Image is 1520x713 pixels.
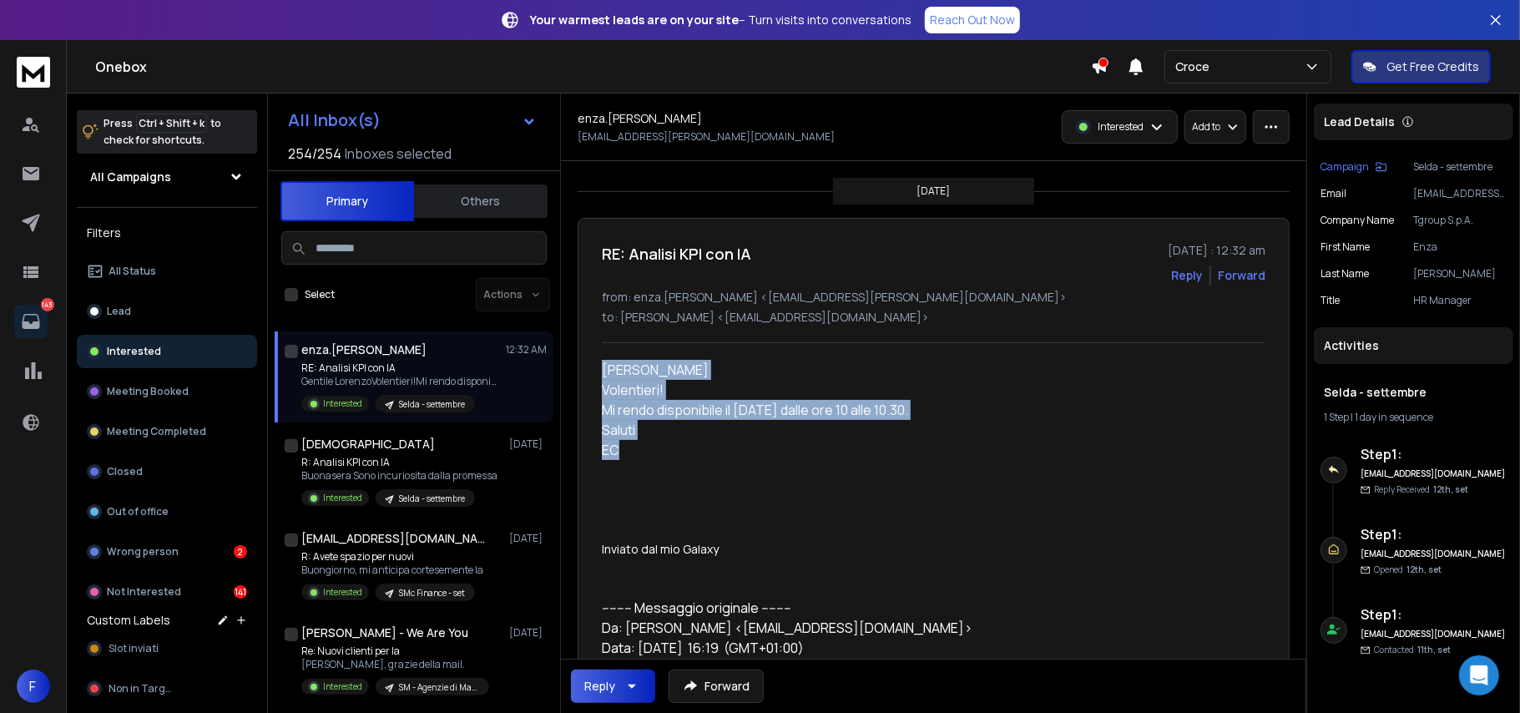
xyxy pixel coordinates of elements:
p: Selda - settembre [399,493,465,505]
a: Reach Out Now [925,7,1020,33]
h1: [EMAIL_ADDRESS][DOMAIN_NAME] [301,530,485,547]
p: HR Manager [1413,294,1507,307]
p: Meeting Completed [107,425,206,438]
p: [DATE] [509,532,547,545]
button: Non in Target [77,672,257,705]
button: Forward [669,670,764,703]
p: [DATE] [917,185,951,198]
div: Data: [DATE] 16:19 (GMT+01:00) [602,638,1089,658]
p: Reach Out Now [930,12,1015,28]
p: Out of office [107,505,169,518]
div: [PERSON_NAME] [602,360,1089,380]
span: Ctrl + Shift + k [136,114,207,133]
h1: Onebox [95,57,1091,77]
p: Lead [107,305,131,318]
p: Selda - settembre [1413,160,1507,174]
button: Reply [571,670,655,703]
p: Interested [1098,120,1144,134]
p: [PERSON_NAME], grazie della mail. [301,658,489,671]
h1: enza.[PERSON_NAME] [301,341,427,358]
button: Interested [77,335,257,368]
button: Reply [1171,267,1203,284]
img: logo [17,57,50,88]
p: RE: Analisi KPI con IA [301,362,502,375]
div: -------- Messaggio originale -------- [602,598,1089,618]
div: EC [602,440,1089,460]
div: 141 [234,585,247,599]
p: SM - Agenzie di Marketing [399,681,479,694]
p: [DATE] [509,437,547,451]
h1: All Campaigns [90,169,171,185]
p: title [1321,294,1340,307]
div: A: [EMAIL_ADDRESS][PERSON_NAME][DOMAIN_NAME] [602,658,1089,678]
h6: Step 1 : [1361,444,1507,464]
p: Interested [323,492,362,504]
p: [EMAIL_ADDRESS][PERSON_NAME][DOMAIN_NAME] [1413,187,1507,200]
p: [DATE] : 12:32 am [1168,242,1265,259]
div: Activities [1314,327,1513,364]
p: Selda - settembre [399,398,465,411]
button: Closed [77,455,257,488]
h1: enza.[PERSON_NAME] [578,110,702,127]
p: First Name [1321,240,1370,254]
p: 143 [41,298,54,311]
button: Primary [280,181,414,221]
button: All Campaigns [77,160,257,194]
p: All Status [109,265,156,278]
a: 143 [14,305,48,338]
button: Not Interested141 [77,575,257,609]
p: Tgroup S.p.A. [1413,214,1507,227]
button: Meeting Booked [77,375,257,408]
p: Buonasera Sono incuriosita dalla promessa [301,469,497,483]
div: Volentieri! [602,380,1089,400]
span: 1 day in sequence [1355,410,1433,424]
p: Closed [107,465,143,478]
p: Interested [323,397,362,410]
span: Non in Target [109,682,175,695]
p: from: enza.[PERSON_NAME] <[EMAIL_ADDRESS][PERSON_NAME][DOMAIN_NAME]> [602,289,1265,306]
div: | [1324,411,1503,424]
div: Da: [PERSON_NAME] <[EMAIL_ADDRESS][DOMAIN_NAME]> [602,618,1089,638]
p: [PERSON_NAME] [1413,267,1507,281]
button: All Status [77,255,257,288]
h1: [PERSON_NAME] - We Are You [301,625,468,641]
h6: [EMAIL_ADDRESS][DOMAIN_NAME] [1361,628,1507,640]
p: – Turn visits into conversations [530,12,911,28]
p: Get Free Credits [1386,58,1479,75]
h6: [EMAIL_ADDRESS][DOMAIN_NAME] [1361,548,1507,560]
p: R: Avete spazio per nuovi [301,550,483,564]
p: 12:32 AM [506,343,547,356]
button: Lead [77,295,257,328]
div: Reply [584,678,615,695]
p: Enza [1413,240,1507,254]
h6: Step 1 : [1361,524,1507,544]
p: R: Analisi KPI con IA [301,456,497,469]
h3: Filters [77,221,257,245]
span: 12th, set [1433,483,1468,495]
button: F [17,670,50,703]
h3: Inboxes selected [345,144,452,164]
p: Contacted [1374,644,1451,656]
p: Buongiorno, mi anticipa cortesemente la [301,564,483,577]
div: Saluti [602,420,1089,440]
button: All Inbox(s) [275,104,550,137]
p: Email [1321,187,1346,200]
label: Select [305,288,335,301]
span: 1 Step [1324,410,1349,424]
span: 11th, set [1417,644,1451,655]
p: Wrong person [107,545,179,559]
div: Forward [1218,267,1265,284]
button: Wrong person2 [77,535,257,569]
div: Inviato dal mio Galaxy [602,540,1089,558]
p: Last Name [1321,267,1369,281]
h1: All Inbox(s) [288,112,381,129]
span: 12th, set [1406,564,1442,575]
p: Not Interested [107,585,181,599]
p: Company Name [1321,214,1394,227]
p: Press to check for shortcuts. [104,115,221,149]
button: Out of office [77,495,257,528]
strong: Your warmest leads are on your site [530,12,739,28]
h6: [EMAIL_ADDRESS][DOMAIN_NAME] [1361,468,1507,480]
